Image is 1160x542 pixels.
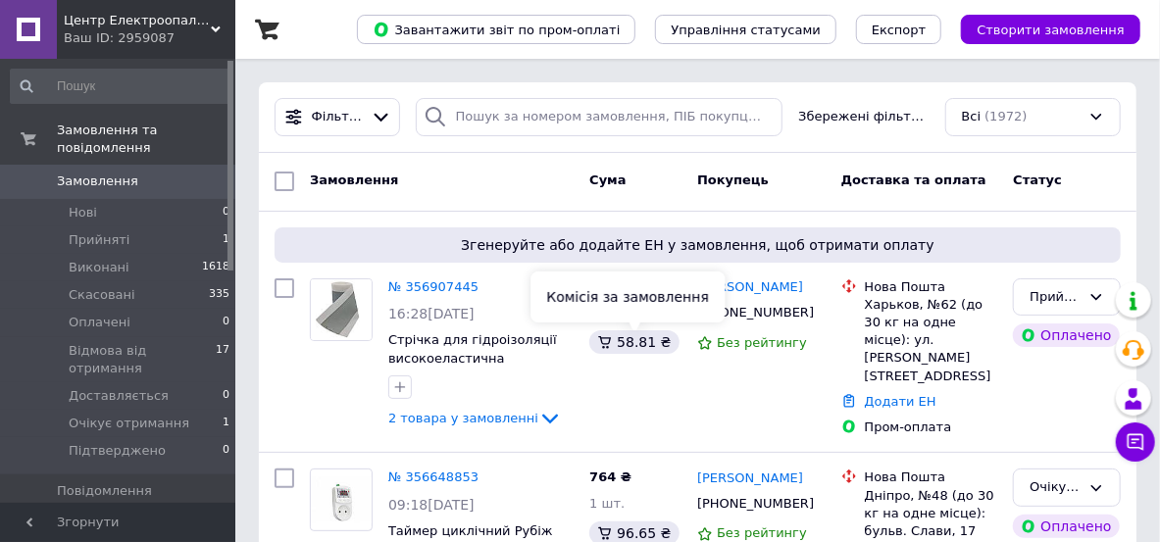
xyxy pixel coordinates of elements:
div: Пром-оплата [865,419,998,436]
a: Стрічка для гідроізоляції високоеластична надстійка TUW 10м [388,332,557,383]
a: Створити замовлення [941,22,1140,36]
a: № 356907445 [388,279,479,294]
span: Очікує отримання [69,415,189,432]
span: 16:28[DATE] [388,306,475,321]
div: Прийнято [1030,287,1081,308]
span: Завантажити звіт по пром-оплаті [373,21,620,38]
span: Підтверджено [69,442,166,460]
a: Додати ЕН [865,394,936,409]
a: [PERSON_NAME] [697,469,803,488]
button: Чат з покупцем [1116,422,1155,462]
a: [PERSON_NAME] [697,278,803,297]
span: 17 [216,342,229,377]
button: Експорт [856,15,942,44]
span: Відмова від отримання [69,342,216,377]
span: Без рейтингу [717,335,807,350]
span: 0 [223,314,229,331]
span: 0 [223,387,229,405]
span: 0 [223,204,229,222]
div: Нова Пошта [865,278,998,296]
span: Виконані [69,259,129,276]
div: 58.81 ₴ [589,330,679,354]
span: Статус [1013,172,1062,187]
button: Завантажити звіт по пром-оплаті [357,15,635,44]
span: 2 товара у замовленні [388,411,538,425]
div: Ваш ID: 2959087 [64,29,235,47]
span: Замовлення та повідомлення [57,122,235,157]
span: Замовлення [310,172,398,187]
div: Очікує отримання [1030,477,1081,498]
span: Центр Електроопалення [64,12,211,29]
span: Всі [962,108,982,126]
span: Нові [69,204,97,222]
span: 1 [223,415,229,432]
span: Експорт [872,23,927,37]
span: 1 шт. [589,496,625,511]
span: Покупець [697,172,769,187]
span: Cума [589,172,626,187]
a: Фото товару [310,468,373,531]
span: Оплачені [69,314,130,331]
span: Створити замовлення [977,23,1125,37]
span: 09:18[DATE] [388,497,475,513]
span: Збережені фільтри: [798,108,929,126]
div: Оплачено [1013,323,1119,347]
div: [PHONE_NUMBER] [693,300,811,325]
div: [PHONE_NUMBER] [693,491,811,517]
a: Фото товару [310,278,373,341]
img: Фото товару [311,279,372,340]
div: Комісія за замовлення [530,271,725,322]
span: Скасовані [69,286,135,304]
a: № 356648853 [388,469,479,484]
a: 2 товара у замовленні [388,411,562,425]
span: 1618 [202,259,229,276]
span: Замовлення [57,172,138,190]
span: (1972) [984,109,1027,123]
img: Фото товару [311,477,372,523]
div: Харьков, №62 (до 30 кг на одне місце): ул. [PERSON_NAME][STREET_ADDRESS] [865,296,998,385]
span: Прийняті [69,231,129,249]
div: Нова Пошта [865,468,998,486]
span: Повідомлення [57,482,152,500]
span: 764 ₴ [589,469,631,484]
span: Згенеруйте або додайте ЕН у замовлення, щоб отримати оплату [282,235,1113,255]
span: 1 [223,231,229,249]
button: Створити замовлення [961,15,1140,44]
span: Управління статусами [671,23,821,37]
span: Фільтри [312,108,364,126]
span: 335 [209,286,229,304]
div: Дніпро, №48 (до 30 кг на одне місце): бульв. Слави, 17 [865,487,998,541]
span: 0 [223,442,229,460]
span: Без рейтингу [717,525,807,540]
span: Доставляється [69,387,169,405]
input: Пошук за номером замовлення, ПІБ покупця, номером телефону, Email, номером накладної [416,98,783,136]
span: Доставка та оплата [841,172,986,187]
input: Пошук [10,69,231,104]
div: Оплачено [1013,515,1119,538]
button: Управління статусами [655,15,836,44]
